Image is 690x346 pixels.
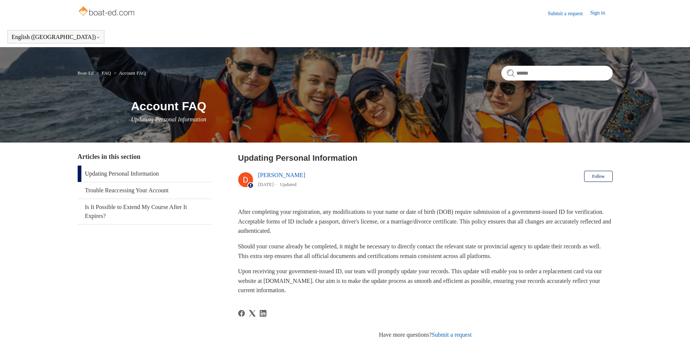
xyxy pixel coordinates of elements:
[260,310,266,317] a: LinkedIn
[131,116,207,123] span: Updating Personal Information
[238,152,613,164] h2: Updating Personal Information
[112,70,146,76] li: Account FAQ
[280,182,297,187] li: Updated
[238,310,245,317] a: Facebook
[258,182,274,187] time: 03/01/2024, 15:53
[95,70,112,76] li: FAQ
[131,97,613,115] h1: Account FAQ
[238,310,245,317] svg: Share this page on Facebook
[78,199,211,224] a: Is It Possible to Extend My Course After It Expires?
[260,310,266,317] svg: Share this page on LinkedIn
[665,321,684,340] div: Live chat
[249,310,256,317] a: X Corp
[584,171,612,182] button: Follow Article
[78,166,211,182] a: Updating Personal Information
[238,242,613,261] p: Should your course already be completed, it might be necessary to directly contact the relevant s...
[12,34,100,40] button: English ([GEOGRAPHIC_DATA])
[249,310,256,317] svg: Share this page on X Corp
[78,153,140,160] span: Articles in this section
[238,267,613,295] p: Upon receiving your government-issued ID, our team will promptly update your records. This update...
[78,182,211,199] a: Trouble Reaccessing Your Account
[501,66,613,81] input: Search
[432,332,472,338] a: Submit a request
[78,70,95,76] li: Boat-Ed
[238,330,613,339] div: Have more questions?
[78,70,94,76] a: Boat-Ed
[258,172,305,178] a: [PERSON_NAME]
[590,9,612,18] a: Sign in
[78,4,137,19] img: Boat-Ed Help Center home page
[238,207,613,236] p: After completing your registration, any modifications to your name or date of birth (DOB) require...
[119,70,146,76] a: Account FAQ
[548,10,590,17] a: Submit a request
[102,70,111,76] a: FAQ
